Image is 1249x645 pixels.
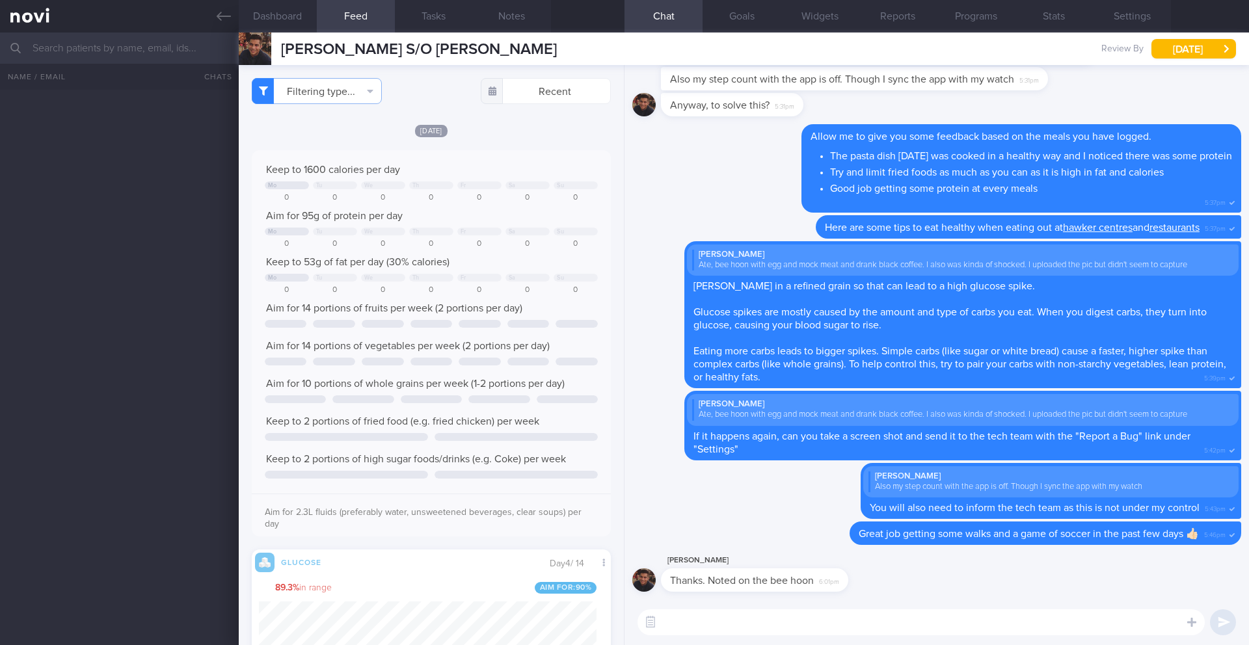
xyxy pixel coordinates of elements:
div: Mo [268,274,277,282]
div: 0 [313,193,357,203]
span: 5:31pm [775,99,794,111]
span: Aim for: 90 % [535,582,597,594]
div: [PERSON_NAME] [661,553,887,568]
span: Aim for 14 portions of vegetables per week (2 portions per day) [266,341,550,351]
div: 0 [409,239,453,249]
span: Keep to 1600 calories per day [266,165,400,175]
div: Su [557,182,564,189]
div: Tu [316,182,323,189]
div: 0 [313,239,357,249]
span: Aim for 95g of protein per day [266,211,403,221]
button: [DATE] [1151,39,1236,59]
span: [PERSON_NAME] in a refined grain so that can lead to a high glucose spike. [693,281,1035,291]
span: in range [275,583,332,594]
div: 0 [313,285,357,295]
div: 0 [505,193,550,203]
span: Review By [1101,44,1144,55]
span: 5:43pm [1205,501,1226,514]
div: Ate, bee hoon with egg and mock meat and drank black coffee. I also was kinda of shocked. I uploa... [692,410,1233,420]
span: Eating more carbs leads to bigger spikes. Simple carbs (like sugar or white bread) cause a faster... [693,346,1226,382]
div: Day 4 / 14 [550,557,594,570]
div: Th [412,274,420,282]
strong: 89.3 % [275,583,299,592]
div: Th [412,228,420,235]
div: Sa [509,274,516,282]
span: Thanks. Noted on the bee hoon [670,575,814,586]
div: 0 [265,239,309,249]
div: 0 [409,285,453,295]
div: 0 [409,193,453,203]
span: Aim for 2.3L fluids (preferably water, unsweetened beverages, clear soups) per day [265,508,582,529]
div: We [364,228,373,235]
span: [PERSON_NAME] S/O [PERSON_NAME] [281,42,557,57]
div: Mo [268,182,277,189]
li: Good job getting some protein at every meals [830,179,1232,195]
span: 6:01pm [819,574,839,586]
span: 5:39pm [1204,371,1226,383]
span: 5:46pm [1204,527,1226,540]
div: Th [412,182,420,189]
div: Sa [509,228,516,235]
div: [PERSON_NAME] [868,471,1233,482]
div: We [364,182,373,189]
div: 0 [361,193,405,203]
span: Aim for 10 portions of whole grains per week (1-2 portions per day) [266,378,565,389]
span: 5:31pm [1019,73,1039,85]
div: 0 [457,285,502,295]
span: Keep to 53g of fat per day (30% calories) [266,257,450,267]
span: You will also need to inform the tech team as this is not under my control [870,503,1200,513]
div: 0 [505,239,550,249]
div: 0 [457,193,502,203]
div: 0 [505,285,550,295]
div: [PERSON_NAME] [692,250,1233,260]
button: Filtering type... [252,78,382,104]
div: Su [557,274,564,282]
div: Glucose [275,556,327,567]
div: 0 [361,285,405,295]
div: 0 [265,193,309,203]
span: Glucose spikes are mostly caused by the amount and type of carbs you eat. When you digest carbs, ... [693,307,1207,330]
div: 0 [554,193,598,203]
a: hawker centres [1063,222,1133,233]
div: Also my step count with the app is off. Though I sync the app with my watch [868,482,1233,492]
span: Anyway, to solve this? [670,100,770,111]
div: 0 [554,285,598,295]
a: restaurants [1149,222,1200,233]
span: If it happens again, can you take a screen shot and send it to the tech team with the "Report a B... [693,431,1190,454]
span: Here are some tips to eat healthy when eating out at and [825,222,1200,233]
span: Also my step count with the app is off. Though I sync the app with my watch [670,74,1014,85]
span: 5:37pm [1205,221,1226,233]
div: We [364,274,373,282]
div: Mo [268,228,277,235]
span: Keep to 2 portions of high sugar foods/drinks (e.g. Coke) per week [266,454,566,464]
span: Aim for 14 portions of fruits per week (2 portions per day) [266,303,522,313]
div: Su [557,228,564,235]
div: 0 [554,239,598,249]
div: Sa [509,182,516,189]
div: [PERSON_NAME] [692,399,1233,410]
span: [DATE] [415,125,448,137]
span: Great job getting some walks and a game of soccer in the past few days 👍🏻 [859,529,1199,539]
span: 5:37pm [1205,195,1226,207]
div: Fr [461,274,466,282]
div: Fr [461,228,466,235]
div: Tu [316,228,323,235]
span: Allow me to give you some feedback based on the meals you have logged. [811,131,1151,142]
li: The pasta dish [DATE] was cooked in a healthy way and I noticed there was some protein [830,146,1232,163]
div: Tu [316,274,323,282]
span: 5:42pm [1204,443,1226,455]
li: Try and limit fried foods as much as you can as it is high in fat and calories [830,163,1232,179]
div: 0 [361,239,405,249]
div: 0 [265,285,309,295]
button: Chats [187,64,239,90]
div: Ate, bee hoon with egg and mock meat and drank black coffee. I also was kinda of shocked. I uploa... [692,260,1233,270]
div: 0 [457,239,502,249]
div: Fr [461,182,466,189]
span: Keep to 2 portions of fried food (e.g. fried chicken) per week [266,416,539,427]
